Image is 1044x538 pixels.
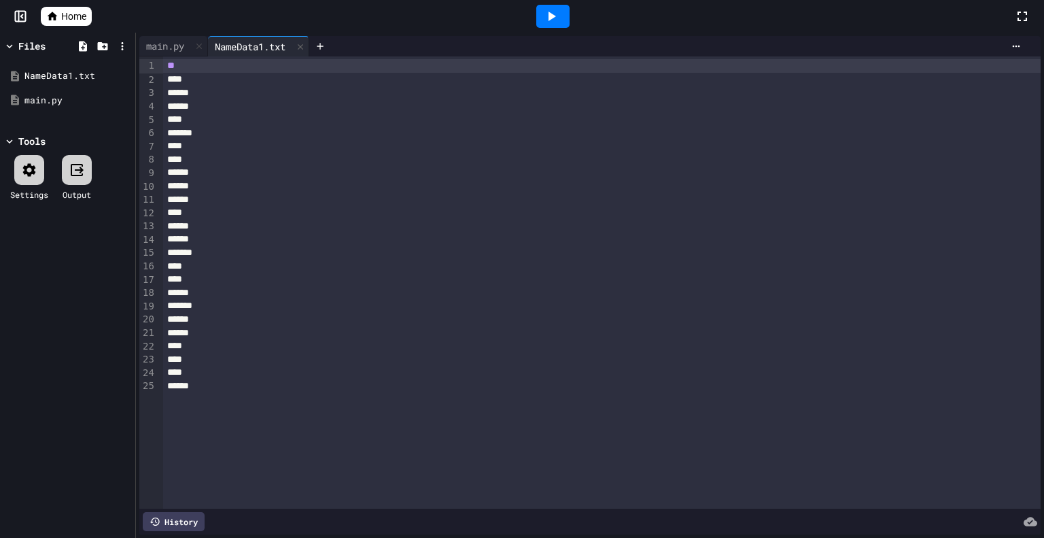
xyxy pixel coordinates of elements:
a: Home [41,7,92,26]
div: NameData1.txt [208,39,292,54]
div: 15 [139,246,156,260]
div: NameData1.txt [24,69,130,83]
div: NameData1.txt [208,36,309,56]
div: 13 [139,220,156,233]
span: Home [61,10,86,23]
div: main.py [139,36,208,56]
div: 25 [139,380,156,393]
iframe: chat widget [987,484,1030,524]
div: 20 [139,313,156,326]
div: 7 [139,140,156,154]
div: 17 [139,273,156,287]
div: 8 [139,153,156,167]
div: 19 [139,300,156,314]
div: 16 [139,260,156,273]
div: Settings [10,188,48,201]
div: 18 [139,286,156,300]
div: 14 [139,233,156,247]
div: 1 [139,59,156,73]
div: 6 [139,127,156,140]
div: Tools [18,134,46,148]
div: 24 [139,367,156,380]
div: 4 [139,100,156,114]
div: 22 [139,340,156,354]
div: 21 [139,326,156,340]
div: 5 [139,114,156,127]
iframe: chat widget [931,424,1030,482]
div: 11 [139,193,156,207]
div: main.py [139,39,191,53]
div: 2 [139,73,156,87]
div: Files [18,39,46,53]
div: 10 [139,180,156,194]
div: 23 [139,353,156,367]
div: History [143,512,205,531]
div: Output [63,188,91,201]
div: 3 [139,86,156,100]
div: 9 [139,167,156,180]
div: main.py [24,94,130,107]
div: 12 [139,207,156,220]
